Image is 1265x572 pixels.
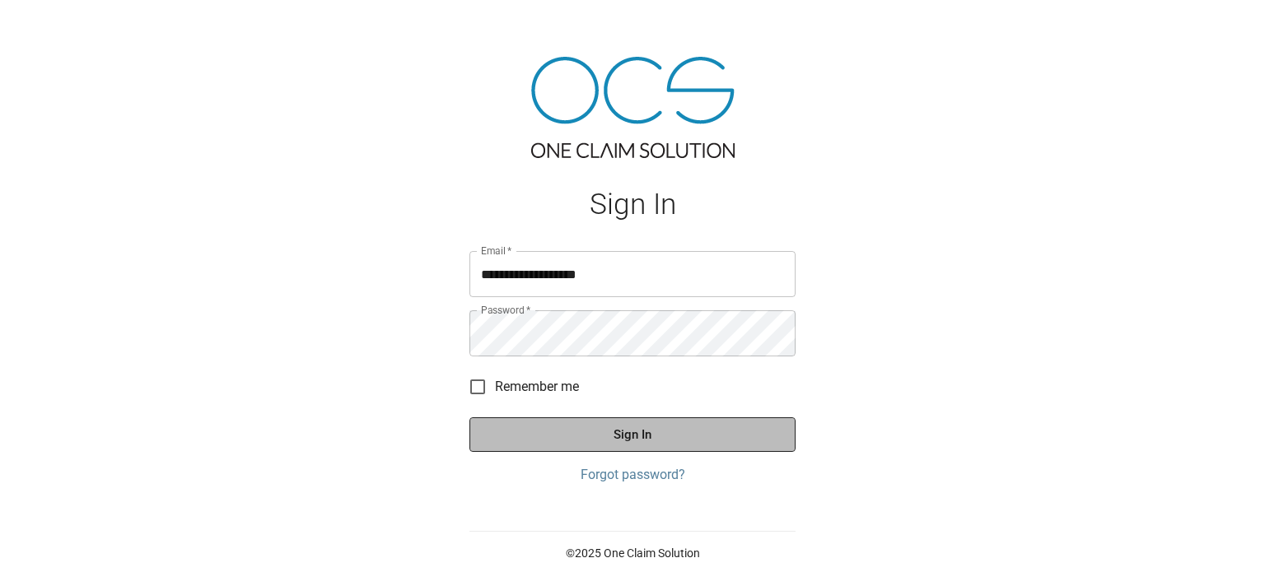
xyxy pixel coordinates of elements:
label: Email [481,244,512,258]
img: ocs-logo-tra.png [531,57,735,158]
label: Password [481,303,530,317]
a: Forgot password? [469,465,796,485]
button: Sign In [469,417,796,452]
span: Remember me [495,377,579,397]
h1: Sign In [469,188,796,221]
p: © 2025 One Claim Solution [469,545,796,561]
img: ocs-logo-white-transparent.png [20,10,86,43]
